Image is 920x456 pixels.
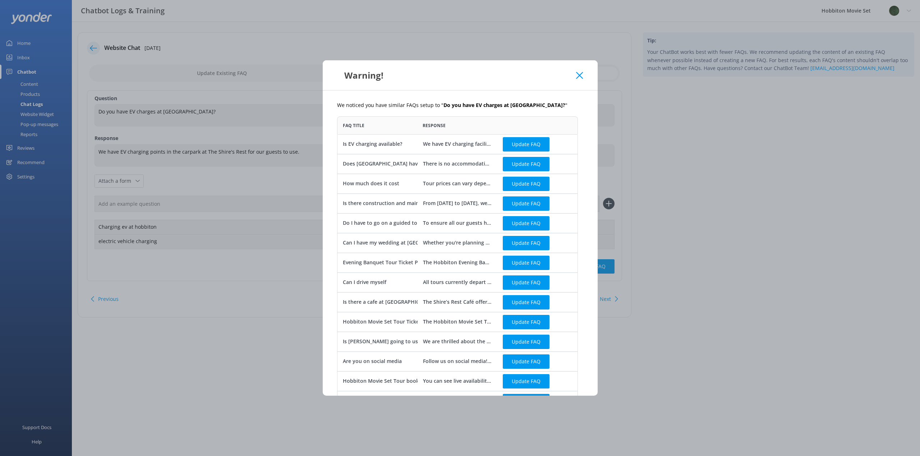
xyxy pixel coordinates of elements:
[423,239,492,247] div: Whether you're planning an intimate ceremony or a grand affair, our team can accommodate weddings...
[423,338,492,346] div: We are thrilled about the realm of Middle-earth being revisited with new films. We are not connec...
[343,239,458,247] div: Can I have my wedding at [GEOGRAPHIC_DATA]
[337,233,578,253] div: row
[443,102,565,108] b: Do you have EV charges at [GEOGRAPHIC_DATA]?
[423,298,492,306] div: The Shire’s Rest Café offers a tranquil setting for you to relax with a great cup of coffee and a...
[423,279,492,287] div: All tours currently depart from The Shire's Rest. You can drive yourself to The Shire's Rest, par...
[343,160,480,168] div: Does [GEOGRAPHIC_DATA] have accommodation on site
[337,391,578,411] div: row
[337,154,578,174] div: row
[343,377,468,385] div: Hobbiton Movie Set Tour bookings and availability
[503,196,549,211] button: Update FAQ
[337,253,578,273] div: row
[337,292,578,312] div: row
[337,134,578,154] div: row
[343,200,553,208] div: Is there construction and maintenance happening at [GEOGRAPHIC_DATA] Movie Set?
[423,200,492,208] div: From [DATE] to [DATE], we’re carrying out important maintenance and restoration work on the Movie...
[337,273,578,292] div: row
[343,298,436,306] div: Is there a cafe at [GEOGRAPHIC_DATA]
[503,374,549,388] button: Update FAQ
[503,354,549,369] button: Update FAQ
[423,358,492,366] div: Follow us on social media! You can find us on Facebook, Instagram and Tiktok.
[337,352,578,371] div: row
[503,394,549,408] button: Update FAQ
[503,157,549,171] button: Update FAQ
[503,216,549,231] button: Update FAQ
[423,259,492,267] div: The Hobbiton Evening Banquet Tour prices are from $230 per adult (18+yrs), $177 per youth (11-17y...
[343,122,364,129] span: FAQ Title
[503,236,549,250] button: Update FAQ
[337,69,576,81] div: Warning!
[343,219,475,227] div: Do I have to go on a guided tour or can I go by myself
[343,358,402,366] div: Are you on social media
[423,140,492,148] div: We have EV charging facilities available in The [GEOGRAPHIC_DATA].
[337,194,578,213] div: row
[337,213,578,233] div: row
[343,180,399,188] div: How much does it cost
[337,101,583,109] p: We noticed you have similar FAQs setup to " "
[423,377,492,385] div: You can see live availability and book your Hobbiton Movie Set Tour online at [DOMAIN_NAME][URL]....
[503,137,549,152] button: Update FAQ
[423,160,492,168] div: There is no accommodation available at [GEOGRAPHIC_DATA] Movie Set. For accommodation in the [GEO...
[503,177,549,191] button: Update FAQ
[503,295,549,310] button: Update FAQ
[423,219,492,227] div: To ensure all our guests have the complete experience, the only way to access the Hobbiton Movie ...
[503,335,549,349] button: Update FAQ
[343,338,509,346] div: Is [PERSON_NAME] going to use Hobbiton in the upcoming movies?
[423,122,446,129] span: Response
[337,332,578,352] div: row
[503,315,549,329] button: Update FAQ
[343,259,432,267] div: Evening Banquet Tour Ticket Pricing
[343,279,386,287] div: Can I drive myself
[576,72,583,79] button: Close
[423,180,492,188] div: Tour prices can vary depending on the tour, time of year, and ticket type. Prices start from $120...
[423,318,492,326] div: The Hobbiton Movie Set Tour prices are from $120 per adult (18+ys), $60 per youth (11-17yrs), and...
[337,312,578,332] div: row
[503,275,549,290] button: Update FAQ
[343,140,402,148] div: Is EV charging available?
[337,174,578,194] div: row
[337,371,578,391] div: row
[343,318,437,326] div: Hobbiton Movie Set Tour Ticket Prices
[503,256,549,270] button: Update FAQ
